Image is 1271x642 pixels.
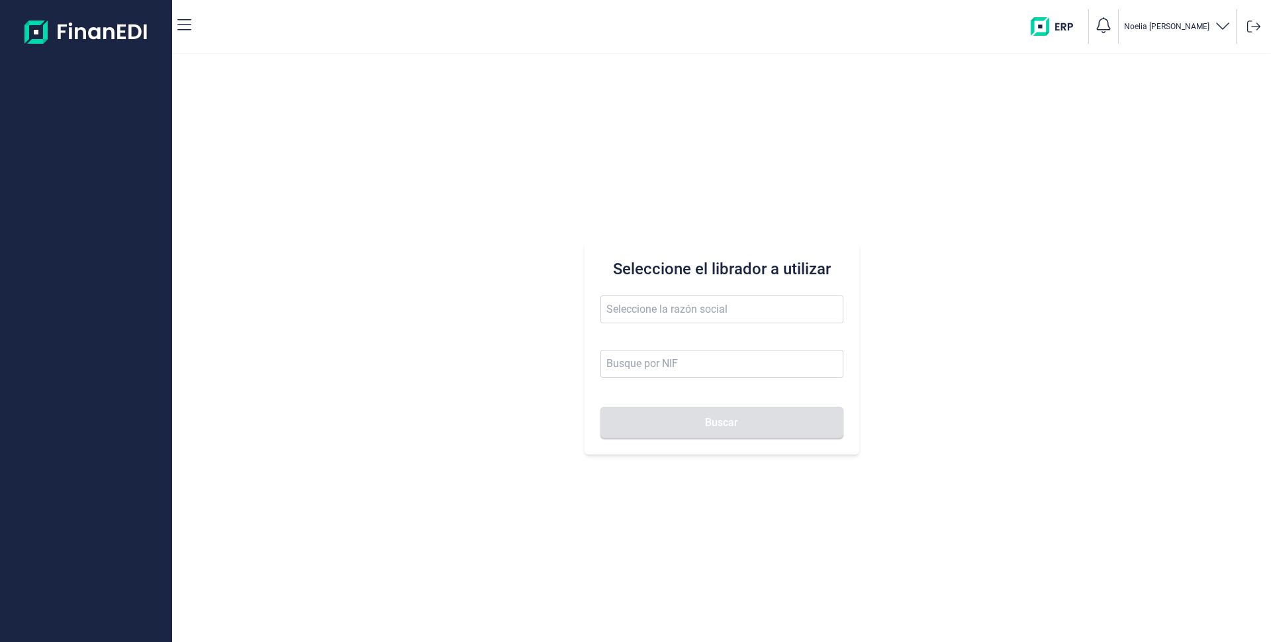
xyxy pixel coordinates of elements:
[600,350,843,378] input: Busque por NIF
[1031,17,1083,36] img: erp
[1124,21,1209,32] p: Noelia [PERSON_NAME]
[1124,17,1231,36] button: Noelia [PERSON_NAME]
[600,407,843,439] button: Buscar
[600,258,843,280] h3: Seleccione el librador a utilizar
[24,11,148,53] img: Logo de aplicación
[705,417,738,427] span: Buscar
[600,295,843,323] input: Seleccione la razón social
